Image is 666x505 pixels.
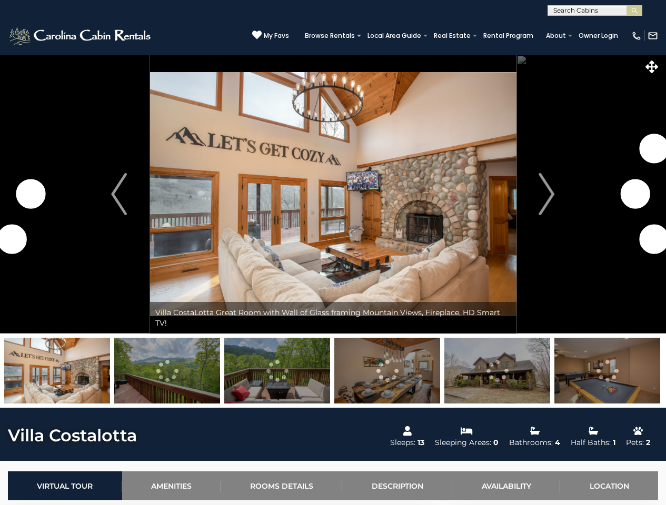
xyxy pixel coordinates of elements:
img: phone-regular-white.png [631,31,642,41]
div: Villa CostaLotta Great Room with Wall of Glass framing Mountain Views, Fireplace, HD Smart TV! [150,302,516,334]
img: 163273056 [224,338,330,403]
img: 163273059 [554,338,660,403]
a: Local Area Guide [362,28,426,43]
a: Description [342,471,452,500]
img: 163273055 [114,338,220,403]
img: 163273057 [334,338,440,403]
img: 163273058 [444,338,550,403]
img: mail-regular-white.png [648,31,658,41]
a: Real Estate [429,28,476,43]
a: Rooms Details [221,471,343,500]
a: My Favs [252,30,289,41]
button: Previous [88,55,150,334]
a: Rental Program [478,28,539,43]
a: About [541,28,571,43]
button: Next [516,55,578,334]
a: Location [560,471,658,500]
span: My Favs [264,31,289,41]
a: Owner Login [573,28,623,43]
img: 163273054 [4,338,110,403]
a: Amenities [122,471,221,500]
img: arrow [539,173,555,215]
img: arrow [111,173,127,215]
a: Browse Rentals [300,28,360,43]
a: Virtual Tour [8,471,122,500]
img: White-1-2.png [8,25,154,46]
a: Availability [452,471,560,500]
